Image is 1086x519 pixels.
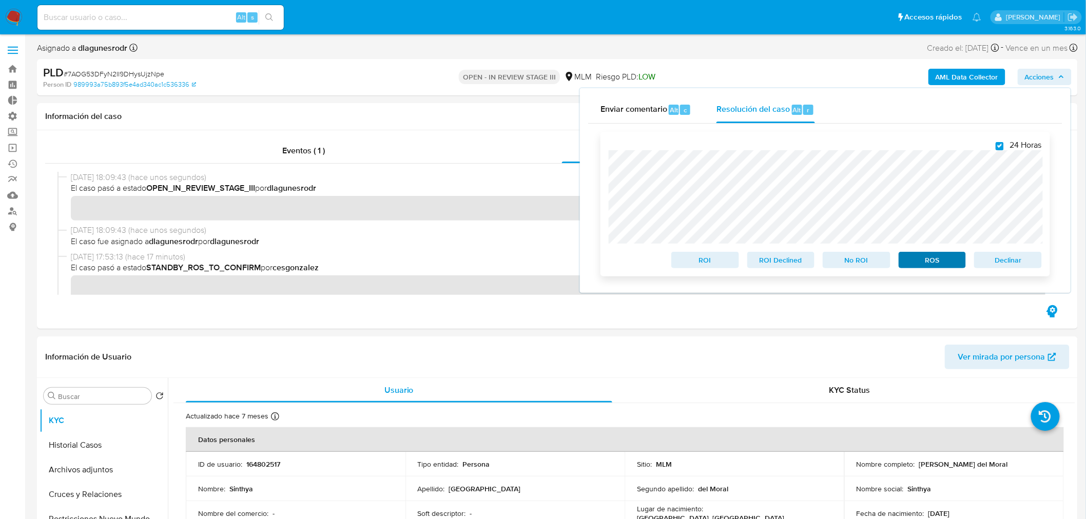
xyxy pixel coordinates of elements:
[459,70,560,84] p: OPEN - IN REVIEW STAGE III
[857,509,924,518] p: Fecha de nacimiento :
[919,460,1008,469] p: [PERSON_NAME] del Moral
[684,105,687,115] span: c
[905,12,962,23] span: Accesos rápidos
[747,252,815,268] button: ROI Declined
[246,460,280,469] p: 164802517
[996,142,1004,150] input: 24 Horas
[237,12,245,22] span: Alt
[418,484,445,493] p: Apellido :
[974,252,1042,268] button: Declinar
[449,484,521,493] p: [GEOGRAPHIC_DATA]
[678,253,732,267] span: ROI
[37,43,127,54] span: Asignado a
[754,253,808,267] span: ROI Declined
[45,111,1070,122] h1: Información del caso
[958,345,1045,369] span: Ver mirada por persona
[637,504,703,513] p: Lugar de nacimiento :
[671,252,739,268] button: ROI
[637,484,694,493] p: Segundo apellido :
[823,252,890,268] button: No ROI
[906,253,959,267] span: ROS
[899,252,966,268] button: ROS
[637,460,652,469] p: Sitio :
[43,80,71,89] b: Person ID
[156,392,164,403] button: Volver al orden por defecto
[40,482,168,507] button: Cruces y Relaciones
[596,71,655,83] span: Riesgo PLD:
[384,384,414,396] span: Usuario
[229,484,253,493] p: Sinthya
[564,71,592,83] div: MLM
[1001,41,1004,55] span: -
[1025,69,1054,85] span: Acciones
[1006,43,1068,54] span: Vence en un mes
[259,10,280,25] button: search-icon
[43,64,64,81] b: PLD
[45,352,131,362] h1: Información de Usuario
[76,42,127,54] b: dlagunesrodr
[1018,69,1072,85] button: Acciones
[40,457,168,482] button: Archivos adjuntos
[857,460,915,469] p: Nombre completo :
[936,69,998,85] b: AML Data Collector
[1006,12,1064,22] p: daniela.lagunesrodriguez@mercadolibre.com.mx
[463,460,490,469] p: Persona
[48,392,56,400] button: Buscar
[807,105,809,115] span: r
[829,384,870,396] span: KYC Status
[945,345,1070,369] button: Ver mirada por persona
[418,509,466,518] p: Soft descriptor :
[282,145,325,156] span: Eventos ( 1 )
[186,427,1064,452] th: Datos personales
[698,484,728,493] p: del Moral
[198,460,242,469] p: ID de usuario :
[251,12,254,22] span: s
[973,13,981,22] a: Notificaciones
[670,105,678,115] span: Alt
[656,460,672,469] p: MLM
[37,11,284,24] input: Buscar usuario o caso...
[716,104,790,115] span: Resolución del caso
[273,509,275,518] p: -
[40,408,168,433] button: KYC
[58,392,147,401] input: Buscar
[928,509,950,518] p: [DATE]
[186,411,268,421] p: Actualizado hace 7 meses
[908,484,932,493] p: Sinthya
[793,105,801,115] span: Alt
[927,41,999,55] div: Creado el: [DATE]
[198,484,225,493] p: Nombre :
[73,80,196,89] a: 989993a75b893f5e4ad340ac1c536336
[1010,140,1042,150] span: 24 Horas
[1068,12,1078,23] a: Salir
[64,69,164,79] span: # 7AOG53DFyN2II9DHysUjzNpe
[857,484,904,493] p: Nombre social :
[830,253,883,267] span: No ROI
[638,71,655,83] span: LOW
[928,69,1005,85] button: AML Data Collector
[198,509,268,518] p: Nombre del comercio :
[981,253,1035,267] span: Declinar
[40,433,168,457] button: Historial Casos
[470,509,472,518] p: -
[418,460,459,469] p: Tipo entidad :
[600,104,667,115] span: Enviar comentario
